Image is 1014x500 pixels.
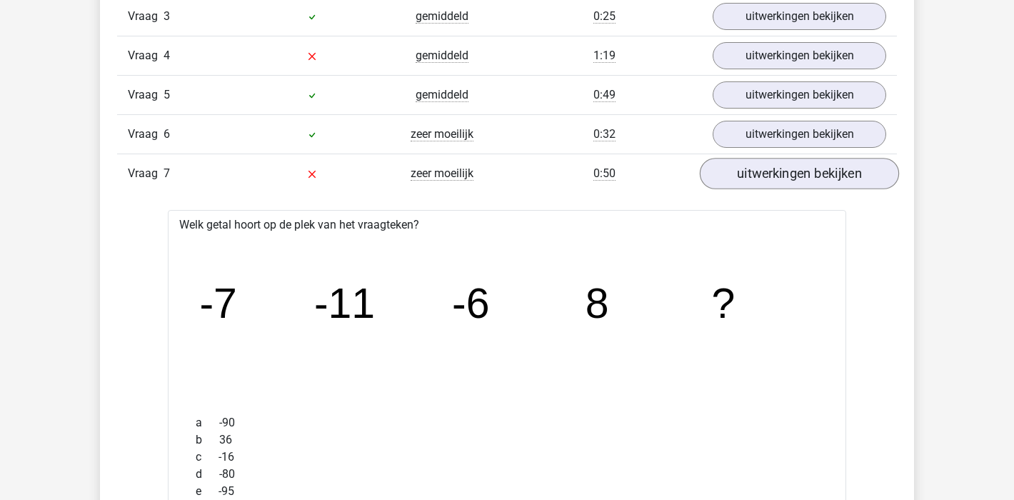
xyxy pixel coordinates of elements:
[128,165,164,182] span: Vraag
[593,49,616,63] span: 1:19
[593,127,616,141] span: 0:32
[453,281,491,328] tspan: -6
[200,281,238,328] tspan: -7
[713,81,886,109] a: uitwerkingen bekijken
[196,466,219,483] span: d
[185,431,829,449] div: 36
[185,414,829,431] div: -90
[411,127,473,141] span: zeer moeilijk
[713,3,886,30] a: uitwerkingen bekijken
[196,414,219,431] span: a
[196,483,219,500] span: e
[185,466,829,483] div: -80
[164,9,170,23] span: 3
[196,449,219,466] span: c
[164,88,170,101] span: 5
[700,158,899,189] a: uitwerkingen bekijken
[128,86,164,104] span: Vraag
[185,483,829,500] div: -95
[713,42,886,69] a: uitwerkingen bekijken
[593,9,616,24] span: 0:25
[185,449,829,466] div: -16
[314,281,375,328] tspan: -11
[128,47,164,64] span: Vraag
[713,281,736,328] tspan: ?
[593,166,616,181] span: 0:50
[411,166,473,181] span: zeer moeilijk
[713,121,886,148] a: uitwerkingen bekijken
[128,8,164,25] span: Vraag
[164,166,170,180] span: 7
[416,49,468,63] span: gemiddeld
[586,281,610,328] tspan: 8
[593,88,616,102] span: 0:49
[416,9,468,24] span: gemiddeld
[196,431,219,449] span: b
[128,126,164,143] span: Vraag
[416,88,468,102] span: gemiddeld
[164,127,170,141] span: 6
[164,49,170,62] span: 4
